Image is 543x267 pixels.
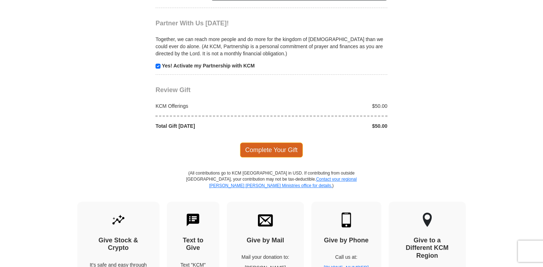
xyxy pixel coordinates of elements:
h4: Give Stock & Crypto [90,237,147,252]
span: Complete Your Gift [240,142,303,157]
h4: Give to a Different KCM Region [401,237,453,260]
img: envelope.svg [258,212,273,227]
span: Review Gift [156,86,191,94]
div: KCM Offerings [152,102,272,110]
img: text-to-give.svg [186,212,201,227]
a: Contact your regional [PERSON_NAME] [PERSON_NAME] Ministries office for details. [209,177,357,188]
div: $50.00 [271,122,391,130]
img: give-by-stock.svg [111,212,126,227]
h4: Text to Give [179,237,207,252]
h4: Give by Mail [239,237,291,245]
p: Together, we can reach more people and do more for the kingdom of [DEMOGRAPHIC_DATA] than we coul... [156,36,387,57]
img: mobile.svg [339,212,354,227]
div: $50.00 [271,102,391,110]
span: Partner With Us [DATE]! [156,20,229,27]
p: Call us at: [324,253,369,261]
p: Mail your donation to: [239,253,291,261]
p: (All contributions go to KCM [GEOGRAPHIC_DATA] in USD. If contributing from outside [GEOGRAPHIC_D... [186,170,357,201]
h4: Give by Phone [324,237,369,245]
img: other-region [422,212,432,227]
div: Total Gift [DATE] [152,122,272,130]
strong: Yes! Activate my Partnership with KCM [162,63,255,69]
